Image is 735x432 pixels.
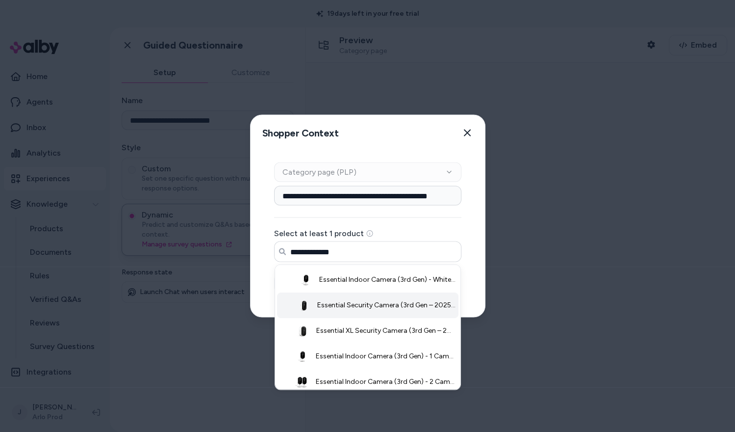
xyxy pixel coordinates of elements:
[258,123,339,143] h2: Shopper Context
[292,372,312,392] img: Essential Indoor Camera (3rd Gen) - 2 Camera Kit (Dummy for Promo Page) - White
[293,321,312,341] img: Essential XL Security Camera (3rd Gen – 2025 Release) - White / 2K / 1 Camera
[316,326,456,336] span: Essential XL Security Camera (3rd Gen – 2025 Release) - White / 2K / 1 Camera
[294,296,313,315] img: Essential Security Camera (3rd Gen – 2025 Release) - White / 1 Camera
[319,275,456,285] span: Essential Indoor Camera (3rd Gen) - White / 2k / 1 Camera
[316,377,456,387] span: Essential Indoor Camera (3rd Gen) - 2 Camera Kit (Dummy for Promo Page) - White
[274,230,364,238] label: Select at least 1 product
[317,300,456,310] span: Essential Security Camera (3rd Gen – 2025 Release) - White / 1 Camera
[296,270,315,290] img: Essential Indoor Camera (3rd Gen) - White / 2k / 1 Camera
[316,351,456,361] span: Essential Indoor Camera (3rd Gen) - 1 Camera Kit (Dummy for Promo Page) - White
[292,347,312,366] img: Essential Indoor Camera (3rd Gen) - 1 Camera Kit (Dummy for Promo Page) - White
